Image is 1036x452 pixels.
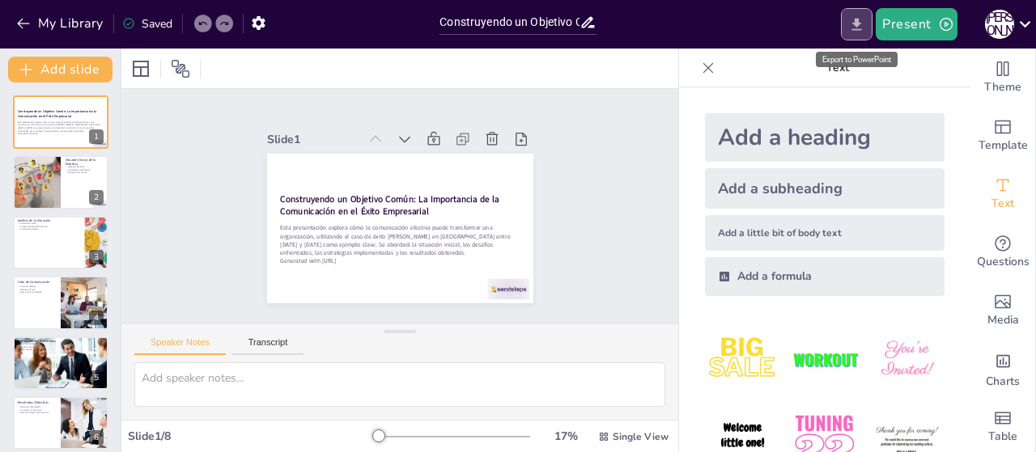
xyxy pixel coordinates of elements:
[970,223,1035,281] div: Get real-time input from your audience
[134,337,226,355] button: Speaker Notes
[18,400,56,405] p: Resultados Obtenidos
[18,405,56,408] p: Mejora en Resultados
[89,190,104,205] div: 2
[991,195,1014,213] span: Text
[18,412,56,415] p: Reconocimiento del Chairman
[89,430,104,445] div: 6
[439,11,579,34] input: Insert title
[89,310,104,325] div: 4
[18,222,80,225] p: Entrevistas Clave
[128,56,154,82] div: Layout
[66,167,104,171] p: Satisfacción del Cliente
[286,146,495,246] strong: Construyendo un Objetivo Común: La Importancia de la Comunicación en el Éxito Empresarial
[18,342,104,345] p: Reunión General
[985,10,1014,39] div: M [PERSON_NAME]
[66,157,104,166] p: Situación Inicial de la Empresa
[705,322,780,397] img: 1.jpeg
[988,428,1017,446] span: Table
[970,49,1035,107] div: Change the overall theme
[970,281,1035,340] div: Add images, graphics, shapes or video
[985,8,1014,40] button: M [PERSON_NAME]
[18,291,56,294] p: Deseo de la Propiedad
[787,322,862,397] img: 2.jpeg
[13,95,108,149] div: 1
[18,338,104,343] p: Estrategias Implementadas
[18,280,56,285] p: Falta de Comunicación
[705,113,945,162] div: Add a heading
[869,322,945,397] img: 3.jpeg
[302,84,392,135] div: Slide 1
[977,253,1030,271] span: Questions
[66,165,104,168] p: Desafíos del 2014
[13,276,108,329] div: 4
[13,396,108,450] div: 6
[986,373,1020,391] span: Charts
[89,129,104,144] div: 1
[705,257,945,296] div: Add a formula
[18,408,56,412] p: Incentivos al Personal
[171,59,190,78] span: Position
[266,204,489,309] p: Generated with [URL]
[18,285,56,289] p: Falta de Diálogo
[18,110,96,119] strong: Construyendo un Objetivo Común: La Importancia de la Comunicación en el Éxito Empresarial
[12,11,110,36] button: My Library
[721,49,954,87] p: Text
[18,133,104,136] p: Generated with [URL]
[18,228,80,231] p: Procesos Existentes
[705,168,945,209] div: Add a subheading
[705,215,945,251] div: Add a little bit of body text
[270,174,502,302] p: Esta presentación explora cómo la comunicación efectiva puede transformar una organización, utili...
[18,288,56,291] p: Objetivo Común
[987,311,1019,329] span: Media
[13,155,108,209] div: 2
[18,345,104,349] p: Nuevos Procesos
[89,370,104,385] div: 5
[970,340,1035,398] div: Add charts and graphs
[18,225,80,228] p: Profesionalidad del Personal
[546,429,585,444] div: 17 %
[13,216,108,269] div: 3
[613,430,669,443] span: Single View
[122,16,172,32] div: Saved
[8,57,113,82] button: Add slide
[841,8,873,40] button: Export to PowerPoint
[984,78,1021,96] span: Theme
[876,8,957,40] button: Present
[232,337,304,355] button: Transcript
[13,336,108,390] div: 5
[979,137,1028,154] span: Template
[18,120,104,133] p: Esta presentación explora cómo la comunicación efectiva puede transformar una organización, utili...
[128,429,375,444] div: Slide 1 / 8
[66,171,104,174] p: Situación de Ventas
[816,52,898,67] div: Export to PowerPoint
[18,348,104,351] p: Seguimiento Semanal
[970,165,1035,223] div: Add text boxes
[970,107,1035,165] div: Add ready made slides
[18,218,80,223] p: Análisis de la Situación
[89,250,104,264] div: 3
